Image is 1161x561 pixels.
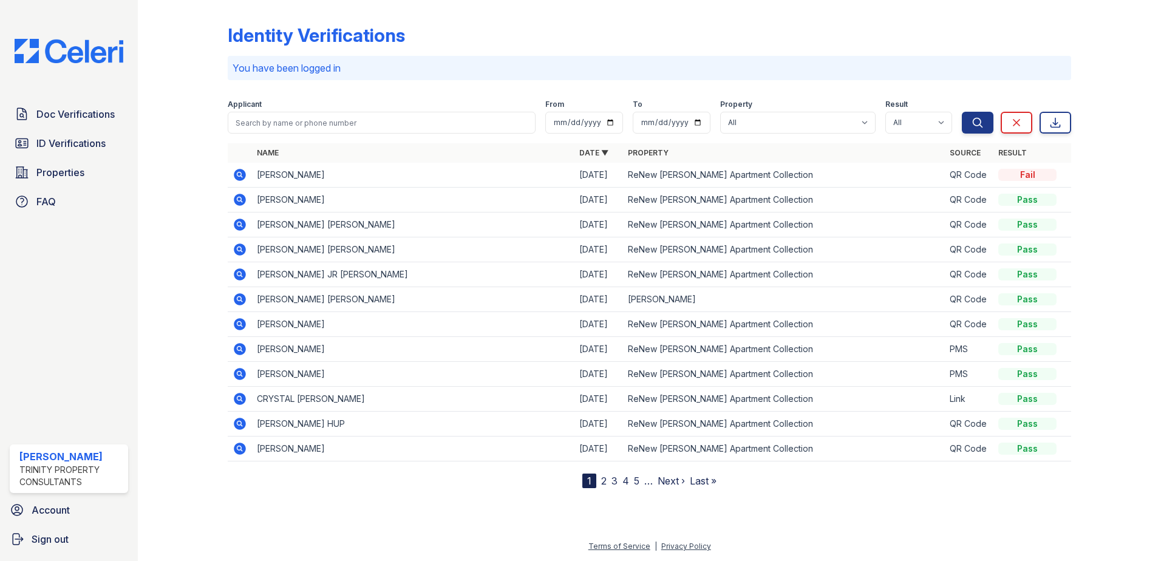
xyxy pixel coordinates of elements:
td: [DATE] [574,412,623,437]
td: Link [945,387,993,412]
span: FAQ [36,194,56,209]
div: 1 [582,474,596,488]
label: To [633,100,642,109]
a: Result [998,148,1027,157]
div: Pass [998,418,1057,430]
a: ID Verifications [10,131,128,155]
td: [PERSON_NAME] [252,437,574,461]
td: [DATE] [574,312,623,337]
span: Properties [36,165,84,180]
div: Pass [998,393,1057,405]
td: [DATE] [574,287,623,312]
a: 4 [622,475,629,487]
a: Source [950,148,981,157]
label: Property [720,100,752,109]
td: QR Code [945,412,993,437]
div: Pass [998,343,1057,355]
td: [DATE] [574,237,623,262]
td: [PERSON_NAME] [PERSON_NAME] [252,237,574,262]
td: PMS [945,337,993,362]
td: ReNew [PERSON_NAME] Apartment Collection [623,412,945,437]
a: Property [628,148,669,157]
td: [PERSON_NAME] [PERSON_NAME] [252,287,574,312]
a: Doc Verifications [10,102,128,126]
div: [PERSON_NAME] [19,449,123,464]
td: ReNew [PERSON_NAME] Apartment Collection [623,337,945,362]
span: ID Verifications [36,136,106,151]
a: Sign out [5,527,133,551]
span: Doc Verifications [36,107,115,121]
div: | [655,542,657,551]
td: [PERSON_NAME] [PERSON_NAME] [252,212,574,237]
td: [DATE] [574,437,623,461]
td: [DATE] [574,163,623,188]
div: Pass [998,194,1057,206]
div: Pass [998,268,1057,280]
label: From [545,100,564,109]
img: CE_Logo_Blue-a8612792a0a2168367f1c8372b55b34899dd931a85d93a1a3d3e32e68fde9ad4.png [5,39,133,63]
td: CRYSTAL [PERSON_NAME] [252,387,574,412]
td: ReNew [PERSON_NAME] Apartment Collection [623,387,945,412]
td: ReNew [PERSON_NAME] Apartment Collection [623,163,945,188]
td: [DATE] [574,387,623,412]
td: [PERSON_NAME] JR [PERSON_NAME] [252,262,574,287]
a: Terms of Service [588,542,650,551]
a: Last » [690,475,717,487]
label: Applicant [228,100,262,109]
span: Account [32,503,70,517]
a: Next › [658,475,685,487]
td: [PERSON_NAME] [252,188,574,212]
div: Trinity Property Consultants [19,464,123,488]
td: [DATE] [574,188,623,212]
div: Pass [998,219,1057,231]
div: Pass [998,318,1057,330]
div: Pass [998,243,1057,256]
td: [PERSON_NAME] HUP [252,412,574,437]
a: Properties [10,160,128,185]
label: Result [885,100,908,109]
div: Identity Verifications [228,24,405,46]
a: 2 [601,475,607,487]
td: ReNew [PERSON_NAME] Apartment Collection [623,237,945,262]
td: QR Code [945,212,993,237]
td: [PERSON_NAME] [252,362,574,387]
td: [DATE] [574,362,623,387]
td: ReNew [PERSON_NAME] Apartment Collection [623,188,945,212]
td: QR Code [945,237,993,262]
td: QR Code [945,262,993,287]
span: Sign out [32,532,69,546]
td: ReNew [PERSON_NAME] Apartment Collection [623,437,945,461]
a: Name [257,148,279,157]
td: QR Code [945,312,993,337]
td: [DATE] [574,212,623,237]
span: … [644,474,653,488]
td: ReNew [PERSON_NAME] Apartment Collection [623,212,945,237]
td: ReNew [PERSON_NAME] Apartment Collection [623,362,945,387]
td: QR Code [945,287,993,312]
a: FAQ [10,189,128,214]
a: 3 [611,475,618,487]
td: ReNew [PERSON_NAME] Apartment Collection [623,262,945,287]
td: [DATE] [574,262,623,287]
div: Pass [998,293,1057,305]
div: Pass [998,368,1057,380]
a: Privacy Policy [661,542,711,551]
td: [PERSON_NAME] [252,163,574,188]
input: Search by name or phone number [228,112,536,134]
td: [DATE] [574,337,623,362]
div: Fail [998,169,1057,181]
a: 5 [634,475,639,487]
td: QR Code [945,188,993,212]
div: Pass [998,443,1057,455]
td: QR Code [945,437,993,461]
td: PMS [945,362,993,387]
a: Date ▼ [579,148,608,157]
p: You have been logged in [233,61,1066,75]
td: [PERSON_NAME] [623,287,945,312]
a: Account [5,498,133,522]
td: ReNew [PERSON_NAME] Apartment Collection [623,312,945,337]
td: [PERSON_NAME] [252,312,574,337]
td: QR Code [945,163,993,188]
td: [PERSON_NAME] [252,337,574,362]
